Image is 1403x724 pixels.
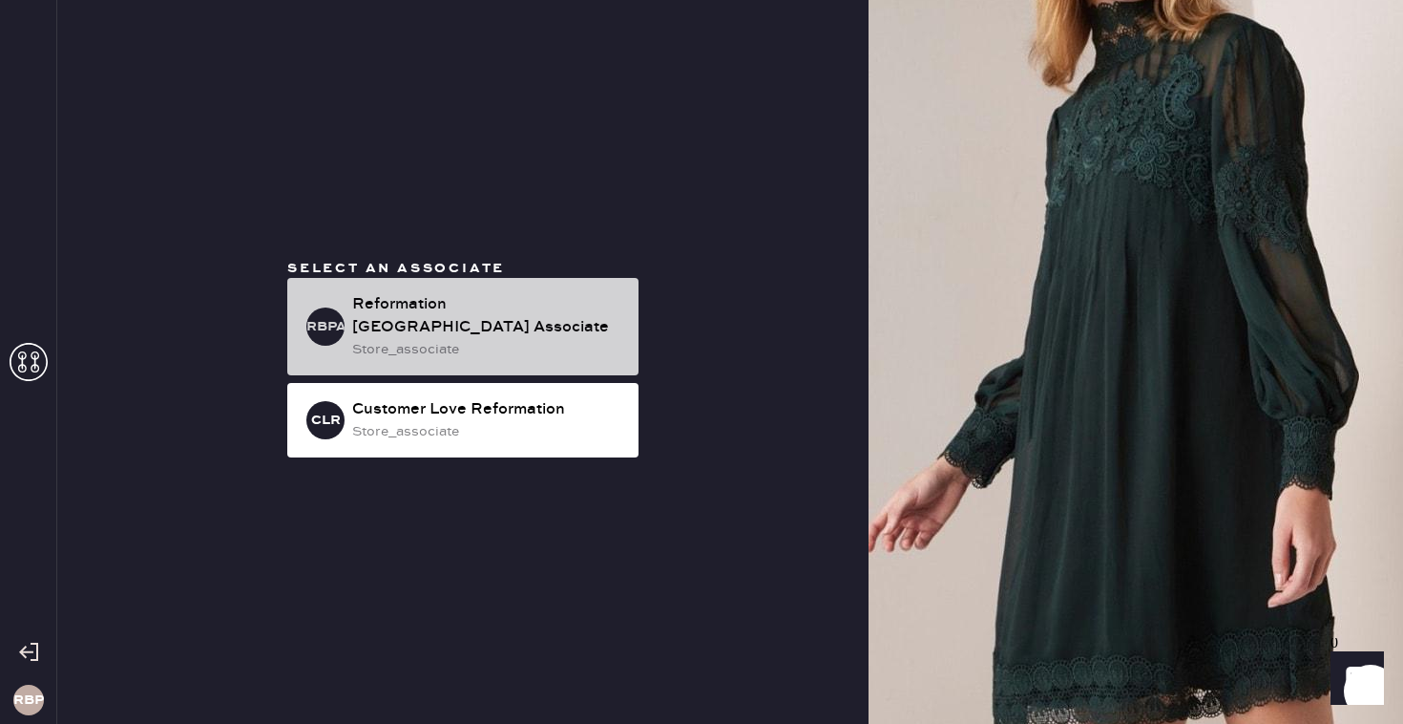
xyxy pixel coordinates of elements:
[311,414,341,427] h3: CLR
[1312,638,1394,720] iframe: Front Chat
[352,293,623,339] div: Reformation [GEOGRAPHIC_DATA] Associate
[352,339,623,360] div: store_associate
[306,320,345,333] h3: RBPA
[352,398,623,421] div: Customer Love Reformation
[352,421,623,442] div: store_associate
[13,693,44,707] h3: RBP
[287,260,505,277] span: Select an associate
